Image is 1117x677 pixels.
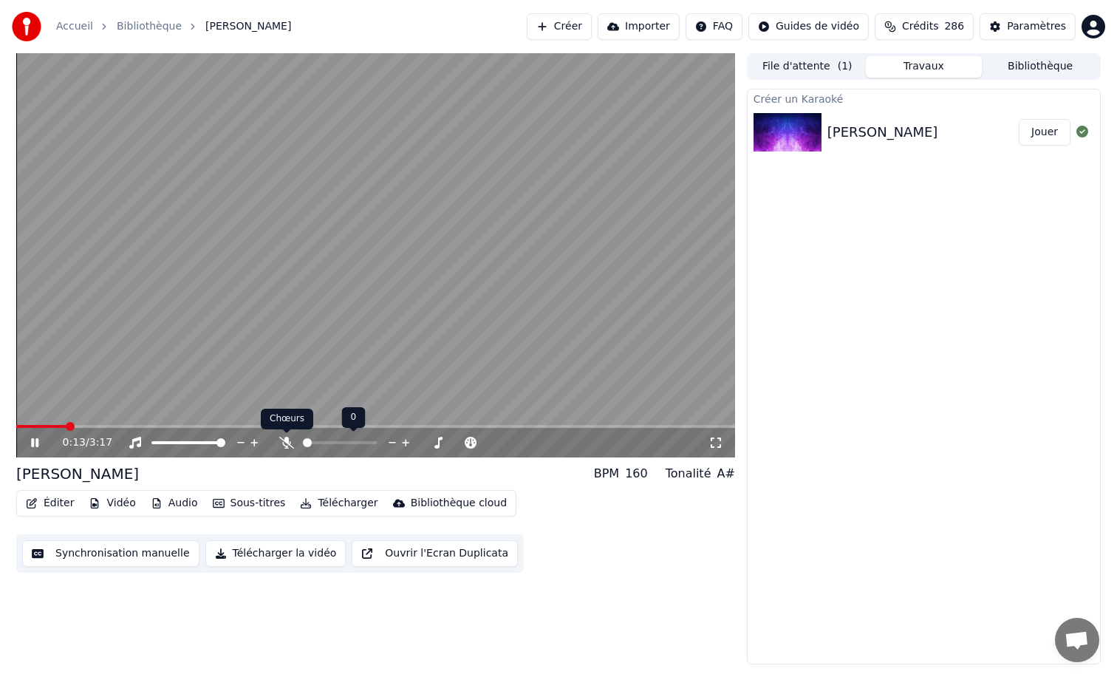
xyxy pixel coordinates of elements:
div: 160 [625,465,648,483]
button: Travaux [866,56,983,78]
button: Paramètres [980,13,1076,40]
button: Télécharger [294,493,383,514]
div: Tonalité [666,465,711,483]
div: 0 [342,407,366,428]
nav: breadcrumb [56,19,291,34]
span: ( 1 ) [838,59,853,74]
button: File d'attente [749,56,866,78]
a: Accueil [56,19,93,34]
button: Importer [598,13,680,40]
button: Synchronisation manuelle [22,540,199,567]
div: [PERSON_NAME] [827,122,938,143]
button: Bibliothèque [982,56,1099,78]
div: A# [717,465,734,483]
div: / [63,435,98,450]
img: youka [12,12,41,41]
div: Bibliothèque cloud [411,496,507,511]
button: Guides de vidéo [748,13,869,40]
button: Jouer [1019,119,1070,146]
span: 3:17 [89,435,112,450]
button: FAQ [686,13,742,40]
span: [PERSON_NAME] [205,19,291,34]
button: Crédits286 [875,13,974,40]
button: Ouvrir l'Ecran Duplicata [352,540,518,567]
div: BPM [594,465,619,483]
button: Télécharger la vidéo [205,540,346,567]
button: Sous-titres [207,493,292,514]
span: Crédits [902,19,938,34]
button: Éditer [20,493,80,514]
div: Créer un Karaoké [748,89,1100,107]
a: Bibliothèque [117,19,182,34]
span: 286 [944,19,964,34]
button: Audio [145,493,204,514]
div: [PERSON_NAME] [16,463,139,484]
a: Ouvrir le chat [1055,618,1099,662]
div: Chœurs [261,409,313,429]
div: Paramètres [1007,19,1066,34]
button: Vidéo [83,493,141,514]
span: 0:13 [63,435,86,450]
button: Créer [527,13,592,40]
